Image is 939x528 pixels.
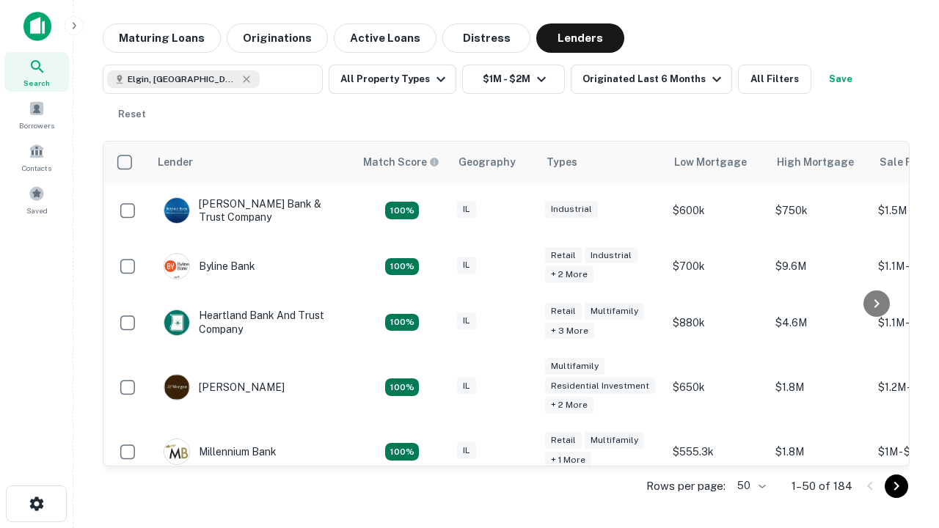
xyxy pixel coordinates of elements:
[571,65,732,94] button: Originated Last 6 Months
[738,65,811,94] button: All Filters
[768,238,871,294] td: $9.6M
[164,309,340,335] div: Heartland Bank And Trust Company
[363,154,439,170] div: Capitalize uses an advanced AI algorithm to match your search with the best lender. The match sco...
[665,183,768,238] td: $600k
[4,95,69,134] a: Borrowers
[545,358,604,375] div: Multifamily
[334,23,436,53] button: Active Loans
[149,142,354,183] th: Lender
[582,70,726,88] div: Originated Last 6 Months
[385,258,419,276] div: Matching Properties: 18, hasApolloMatch: undefined
[363,154,436,170] h6: Match Score
[385,314,419,331] div: Matching Properties: 19, hasApolloMatch: undefined
[545,323,594,340] div: + 3 more
[4,52,69,92] a: Search
[164,439,189,464] img: picture
[109,100,156,129] button: Reset
[385,443,419,461] div: Matching Properties: 16, hasApolloMatch: undefined
[585,247,637,264] div: Industrial
[545,266,593,283] div: + 2 more
[792,477,852,495] p: 1–50 of 184
[457,201,476,218] div: IL
[547,153,577,171] div: Types
[23,12,51,41] img: capitalize-icon.png
[19,120,54,131] span: Borrowers
[4,137,69,177] a: Contacts
[164,310,189,335] img: picture
[450,142,538,183] th: Geography
[545,452,591,469] div: + 1 more
[227,23,328,53] button: Originations
[777,153,854,171] div: High Mortgage
[545,397,593,414] div: + 2 more
[536,23,624,53] button: Lenders
[128,73,238,86] span: Elgin, [GEOGRAPHIC_DATA], [GEOGRAPHIC_DATA]
[768,351,871,425] td: $1.8M
[164,375,189,400] img: picture
[164,254,189,279] img: picture
[4,180,69,219] a: Saved
[665,424,768,480] td: $555.3k
[158,153,193,171] div: Lender
[385,378,419,396] div: Matching Properties: 24, hasApolloMatch: undefined
[164,439,277,465] div: Millennium Bank
[545,378,655,395] div: Residential Investment
[665,351,768,425] td: $650k
[457,312,476,329] div: IL
[26,205,48,216] span: Saved
[674,153,747,171] div: Low Mortgage
[768,424,871,480] td: $1.8M
[23,77,50,89] span: Search
[866,411,939,481] iframe: Chat Widget
[768,183,871,238] td: $750k
[665,294,768,350] td: $880k
[458,153,516,171] div: Geography
[164,374,285,400] div: [PERSON_NAME]
[545,432,582,449] div: Retail
[538,142,665,183] th: Types
[22,162,51,174] span: Contacts
[354,142,450,183] th: Capitalize uses an advanced AI algorithm to match your search with the best lender. The match sco...
[545,303,582,320] div: Retail
[545,201,598,218] div: Industrial
[164,253,255,279] div: Byline Bank
[164,197,340,224] div: [PERSON_NAME] Bank & Trust Company
[768,142,871,183] th: High Mortgage
[665,142,768,183] th: Low Mortgage
[768,294,871,350] td: $4.6M
[457,442,476,459] div: IL
[457,378,476,395] div: IL
[442,23,530,53] button: Distress
[329,65,456,94] button: All Property Types
[885,474,908,498] button: Go to next page
[385,202,419,219] div: Matching Properties: 28, hasApolloMatch: undefined
[462,65,565,94] button: $1M - $2M
[545,247,582,264] div: Retail
[646,477,726,495] p: Rows per page:
[817,65,864,94] button: Save your search to get updates of matches that match your search criteria.
[731,475,768,496] div: 50
[665,238,768,294] td: $700k
[457,257,476,274] div: IL
[164,198,189,223] img: picture
[585,303,644,320] div: Multifamily
[585,432,644,449] div: Multifamily
[103,23,221,53] button: Maturing Loans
